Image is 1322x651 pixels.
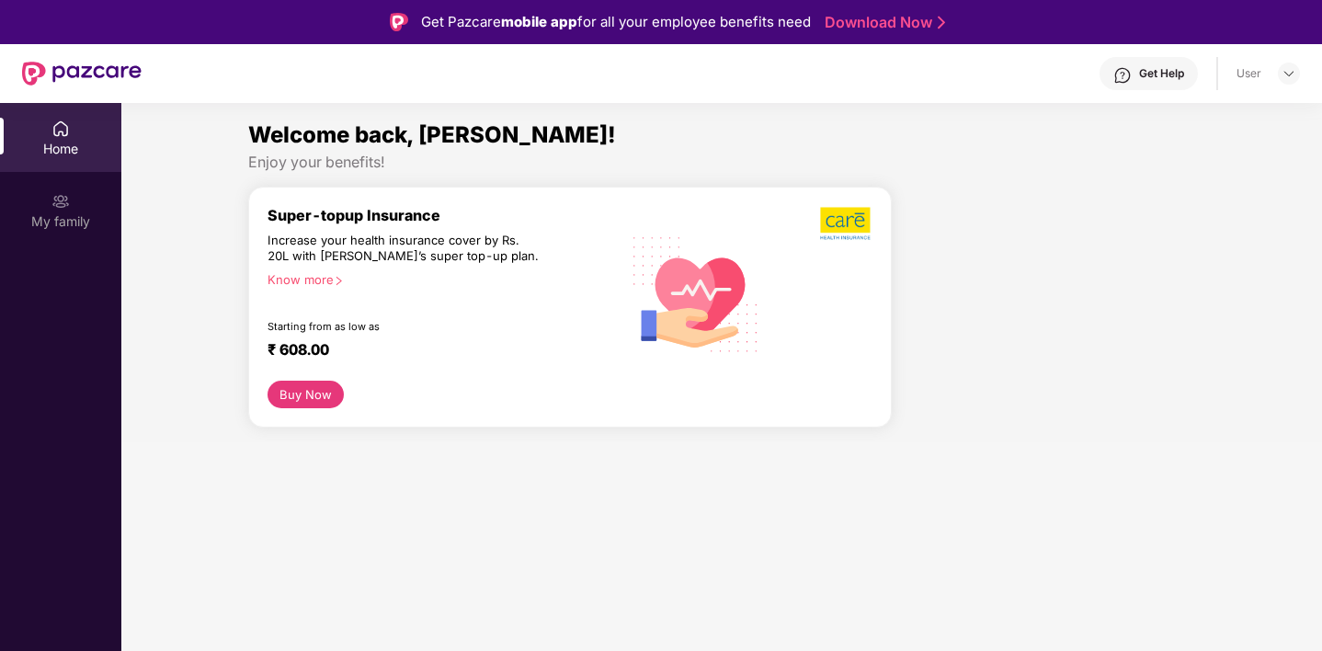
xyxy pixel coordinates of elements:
button: Buy Now [268,381,344,408]
span: right [334,276,344,286]
img: Logo [390,13,408,31]
img: svg+xml;base64,PHN2ZyBpZD0iSGVscC0zMngzMiIgeG1sbnM9Imh0dHA6Ly93d3cudzMub3JnLzIwMDAvc3ZnIiB3aWR0aD... [1113,66,1132,85]
div: Know more [268,272,610,285]
img: Stroke [938,13,945,32]
div: Get Help [1139,66,1184,81]
div: Super-topup Insurance [268,206,621,224]
img: New Pazcare Logo [22,62,142,86]
div: Starting from as low as [268,320,542,333]
div: Get Pazcare for all your employee benefits need [421,11,811,33]
span: Welcome back, [PERSON_NAME]! [248,121,616,148]
img: b5dec4f62d2307b9de63beb79f102df3.png [820,206,872,241]
img: svg+xml;base64,PHN2ZyB4bWxucz0iaHR0cDovL3d3dy53My5vcmcvMjAwMC9zdmciIHhtbG5zOnhsaW5rPSJodHRwOi8vd3... [621,216,772,370]
img: svg+xml;base64,PHN2ZyBpZD0iRHJvcGRvd24tMzJ4MzIiIHhtbG5zPSJodHRwOi8vd3d3LnczLm9yZy8yMDAwL3N2ZyIgd2... [1282,66,1296,81]
div: ₹ 608.00 [268,340,602,362]
div: Enjoy your benefits! [248,153,1196,172]
img: svg+xml;base64,PHN2ZyB3aWR0aD0iMjAiIGhlaWdodD0iMjAiIHZpZXdCb3g9IjAgMCAyMCAyMCIgZmlsbD0ibm9uZSIgeG... [51,192,70,211]
img: svg+xml;base64,PHN2ZyBpZD0iSG9tZSIgeG1sbnM9Imh0dHA6Ly93d3cudzMub3JnLzIwMDAvc3ZnIiB3aWR0aD0iMjAiIG... [51,120,70,138]
div: User [1237,66,1261,81]
a: Download Now [825,13,940,32]
strong: mobile app [501,13,577,30]
div: Increase your health insurance cover by Rs. 20L with [PERSON_NAME]’s super top-up plan. [268,233,541,265]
